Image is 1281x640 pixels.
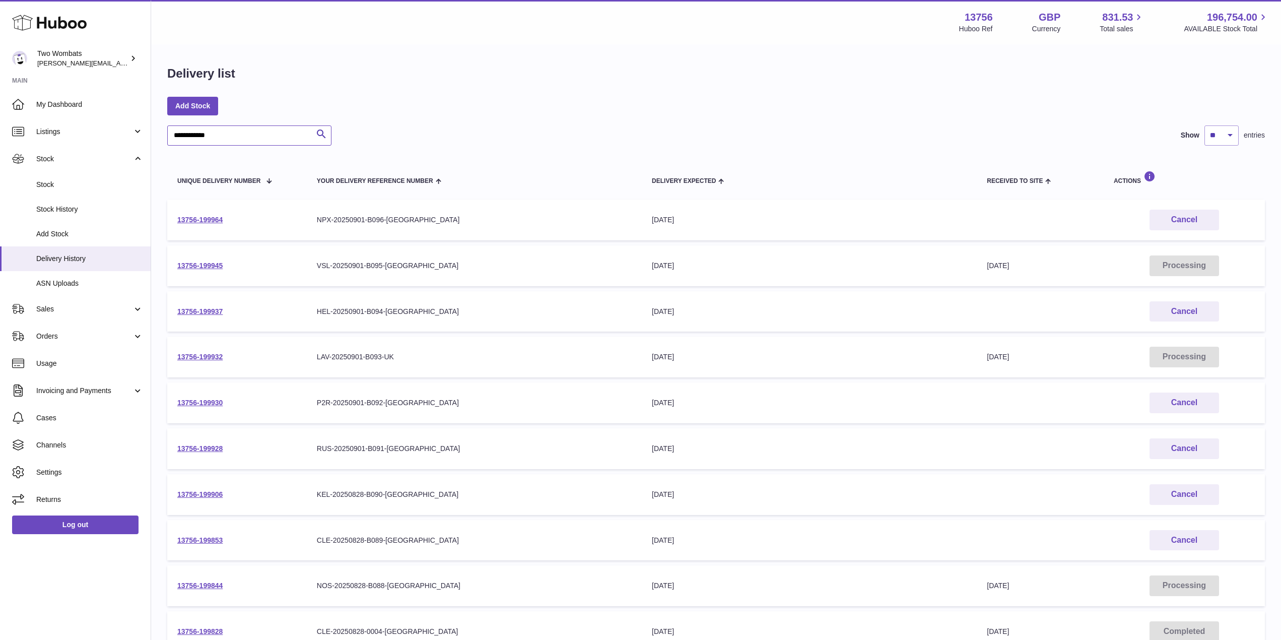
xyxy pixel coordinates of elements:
[177,262,223,270] a: 13756-199945
[965,11,993,24] strong: 13756
[652,352,967,362] div: [DATE]
[1184,24,1269,34] span: AVAILABLE Stock Total
[177,490,223,498] a: 13756-199906
[987,353,1009,361] span: [DATE]
[177,353,223,361] a: 13756-199932
[177,307,223,315] a: 13756-199937
[1114,171,1255,184] div: Actions
[36,205,143,214] span: Stock History
[1039,11,1060,24] strong: GBP
[317,581,632,591] div: NOS-20250828-B088-[GEOGRAPHIC_DATA]
[1244,131,1265,140] span: entries
[36,495,143,504] span: Returns
[167,66,235,82] h1: Delivery list
[36,180,143,189] span: Stock
[36,279,143,288] span: ASN Uploads
[1032,24,1061,34] div: Currency
[317,398,632,408] div: P2R-20250901-B092-[GEOGRAPHIC_DATA]
[652,178,716,184] span: Delivery Expected
[317,352,632,362] div: LAV-20250901-B093-UK
[37,59,256,67] span: [PERSON_NAME][EMAIL_ADDRESS][PERSON_NAME][DOMAIN_NAME]
[36,304,132,314] span: Sales
[652,444,967,454] div: [DATE]
[1150,210,1219,230] button: Cancel
[1102,11,1133,24] span: 831.53
[1100,24,1144,34] span: Total sales
[177,536,223,544] a: 13756-199853
[317,444,632,454] div: RUS-20250901-B091-[GEOGRAPHIC_DATA]
[36,254,143,264] span: Delivery History
[36,229,143,239] span: Add Stock
[177,216,223,224] a: 13756-199964
[36,413,143,423] span: Cases
[652,627,967,636] div: [DATE]
[317,307,632,316] div: HEL-20250901-B094-[GEOGRAPHIC_DATA]
[1150,530,1219,551] button: Cancel
[37,49,128,68] div: Two Wombats
[652,215,967,225] div: [DATE]
[1207,11,1257,24] span: 196,754.00
[1184,11,1269,34] a: 196,754.00 AVAILABLE Stock Total
[167,97,218,115] a: Add Stock
[36,127,132,137] span: Listings
[177,627,223,635] a: 13756-199828
[36,154,132,164] span: Stock
[1150,484,1219,505] button: Cancel
[1150,393,1219,413] button: Cancel
[36,332,132,341] span: Orders
[1150,301,1219,322] button: Cancel
[12,51,27,66] img: philip.carroll@twowombats.com
[652,261,967,271] div: [DATE]
[317,261,632,271] div: VSL-20250901-B095-[GEOGRAPHIC_DATA]
[1150,438,1219,459] button: Cancel
[652,581,967,591] div: [DATE]
[987,262,1009,270] span: [DATE]
[987,627,1009,635] span: [DATE]
[652,536,967,545] div: [DATE]
[317,627,632,636] div: CLE-20250828-0004-[GEOGRAPHIC_DATA]
[177,444,223,453] a: 13756-199928
[36,468,143,477] span: Settings
[1181,131,1199,140] label: Show
[652,398,967,408] div: [DATE]
[177,178,260,184] span: Unique Delivery Number
[177,582,223,590] a: 13756-199844
[317,490,632,499] div: KEL-20250828-B090-[GEOGRAPHIC_DATA]
[1100,11,1144,34] a: 831.53 Total sales
[652,307,967,316] div: [DATE]
[317,178,433,184] span: Your Delivery Reference Number
[987,178,1043,184] span: Received to Site
[652,490,967,499] div: [DATE]
[36,440,143,450] span: Channels
[12,516,139,534] a: Log out
[177,399,223,407] a: 13756-199930
[36,100,143,109] span: My Dashboard
[36,359,143,368] span: Usage
[987,582,1009,590] span: [DATE]
[317,215,632,225] div: NPX-20250901-B096-[GEOGRAPHIC_DATA]
[36,386,132,396] span: Invoicing and Payments
[317,536,632,545] div: CLE-20250828-B089-[GEOGRAPHIC_DATA]
[959,24,993,34] div: Huboo Ref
